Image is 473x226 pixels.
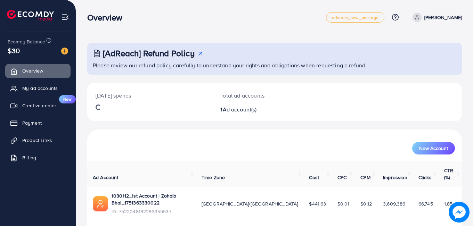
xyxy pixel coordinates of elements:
[61,13,69,21] img: menu
[419,146,448,151] span: New Account
[22,154,36,161] span: Billing
[96,91,204,100] p: [DATE] spends
[8,38,45,45] span: Ecomdy Balance
[5,81,71,95] a: My ad accounts
[424,13,462,22] p: [PERSON_NAME]
[412,142,455,154] button: New Account
[22,67,43,74] span: Overview
[7,10,54,20] img: logo
[5,151,71,165] a: Billing
[87,12,128,23] h3: Overview
[22,102,56,109] span: Creative center
[22,119,42,126] span: Payment
[360,174,370,181] span: CPM
[418,174,432,181] span: Clicks
[112,208,190,215] span: ID: 7522048192293355537
[5,133,71,147] a: Product Links
[444,167,453,181] span: CTR (%)
[220,91,297,100] p: Total ad accounts
[93,196,108,211] img: ic-ads-acc.e4c84228.svg
[332,15,378,20] span: adreach_new_package
[8,45,20,56] span: $30
[418,200,433,207] span: 66,745
[410,13,462,22] a: [PERSON_NAME]
[202,174,225,181] span: Time Zone
[309,200,326,207] span: $441.63
[5,99,71,112] a: Creative centerNew
[22,137,52,144] span: Product Links
[22,85,58,92] span: My ad accounts
[360,200,372,207] span: $0.12
[61,48,68,55] img: image
[93,61,458,69] p: Please review our refund policy carefully to understand your rights and obligations when requesti...
[449,202,470,223] img: image
[59,95,76,103] span: New
[223,106,257,113] span: Ad account(s)
[337,174,346,181] span: CPC
[337,200,350,207] span: $0.01
[326,12,384,23] a: adreach_new_package
[202,200,298,207] span: [GEOGRAPHIC_DATA]/[GEOGRAPHIC_DATA]
[5,64,71,78] a: Overview
[93,174,119,181] span: Ad Account
[103,48,195,58] h3: [AdReach] Refund Policy
[5,116,71,130] a: Payment
[309,174,319,181] span: Cost
[383,200,405,207] span: 3,609,386
[112,192,190,207] a: 1030112_1st Account | Zohaib Bhai_1751363330022
[444,200,453,207] span: 1.85
[383,174,407,181] span: Impression
[220,106,297,113] h2: 1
